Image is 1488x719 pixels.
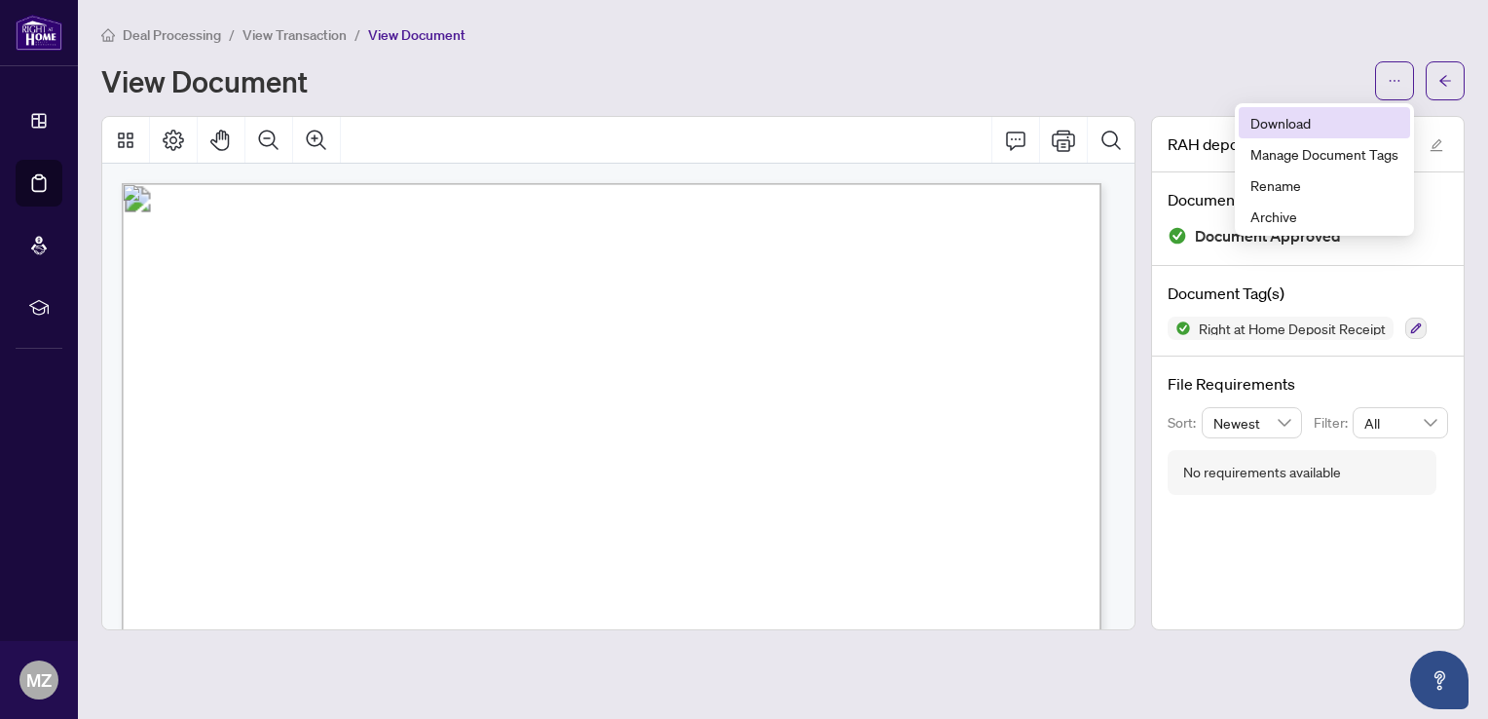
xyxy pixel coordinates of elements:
[1430,138,1443,152] span: edit
[101,65,308,96] h1: View Document
[1213,408,1291,437] span: Newest
[1168,317,1191,340] img: Status Icon
[16,15,62,51] img: logo
[26,666,52,694] span: MZ
[1250,206,1398,227] span: Archive
[1168,132,1335,156] span: RAH deposit receipt.pdf
[1183,462,1341,483] div: No requirements available
[368,26,465,44] span: View Document
[242,26,347,44] span: View Transaction
[1168,282,1448,305] h4: Document Tag(s)
[1168,226,1187,246] img: Document Status
[1410,651,1469,709] button: Open asap
[1191,322,1394,335] span: Right at Home Deposit Receipt
[1168,188,1448,211] h4: Document Status
[1168,372,1448,396] h4: File Requirements
[1364,408,1436,437] span: All
[1250,112,1398,133] span: Download
[123,26,221,44] span: Deal Processing
[354,23,360,46] li: /
[1314,412,1353,434] p: Filter:
[1388,74,1401,88] span: ellipsis
[1168,412,1202,434] p: Sort:
[1195,223,1341,249] span: Document Approved
[1438,74,1452,88] span: arrow-left
[1250,174,1398,196] span: Rename
[101,28,115,42] span: home
[229,23,235,46] li: /
[1250,143,1398,165] span: Manage Document Tags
